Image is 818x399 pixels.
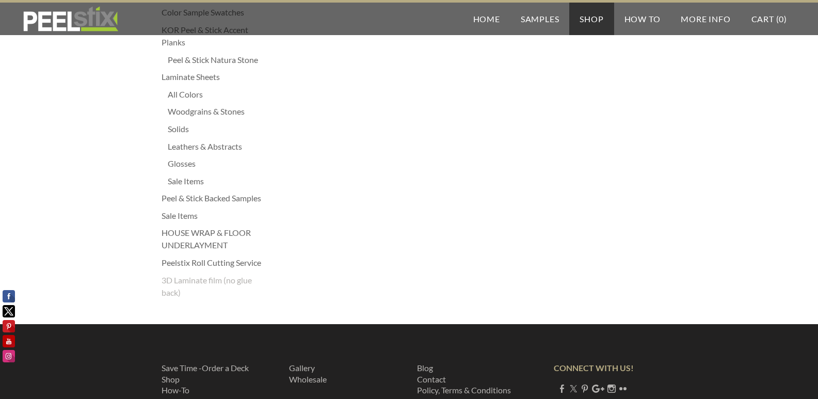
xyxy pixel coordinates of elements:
a: Flickr [619,384,627,393]
a: Glosses [168,157,265,170]
a: ​Wholesale [289,374,327,384]
font: ​ [289,363,327,384]
a: More Info [670,3,741,35]
a: Sale Items [162,210,265,222]
a: Leathers & Abstracts [168,140,265,153]
a: HOUSE WRAP & FLOOR UNDERLAYMENT [162,227,265,251]
a: Pinterest [581,384,589,393]
a: Laminate Sheets [162,71,265,83]
a: Policy, Terms & Conditions [417,385,511,395]
a: KOR Peel & Stick Accent Planks [162,24,265,49]
a: Instagram [607,384,616,393]
a: All Colors [168,88,265,101]
a: Woodgrains & Stones [168,105,265,118]
a: Peel & Stick Backed Samples [162,192,265,204]
a: 3D Laminate film (no glue back) [162,274,265,299]
a: Home [463,3,510,35]
a: Samples [510,3,570,35]
a: How-To [162,385,189,395]
a: Cart (0) [741,3,797,35]
a: Twitter [569,384,578,393]
img: REFACE SUPPLIES [21,6,120,32]
a: Shop [569,3,614,35]
a: Sale Items [168,175,265,187]
a: Solids [168,123,265,135]
strong: CONNECT WITH US! [554,363,634,373]
a: Contact [417,374,446,384]
a: Peelstix Roll Cutting Service [162,257,265,269]
a: Facebook [558,384,566,393]
a: Gallery​ [289,363,315,373]
a: Shop [162,374,180,384]
a: How To [614,3,671,35]
a: Peel & Stick Natura Stone [168,54,265,66]
span: 0 [779,14,784,24]
a: Blog [417,363,433,373]
a: Save Time -Order a Deck [162,363,249,373]
a: Plus [592,384,604,393]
